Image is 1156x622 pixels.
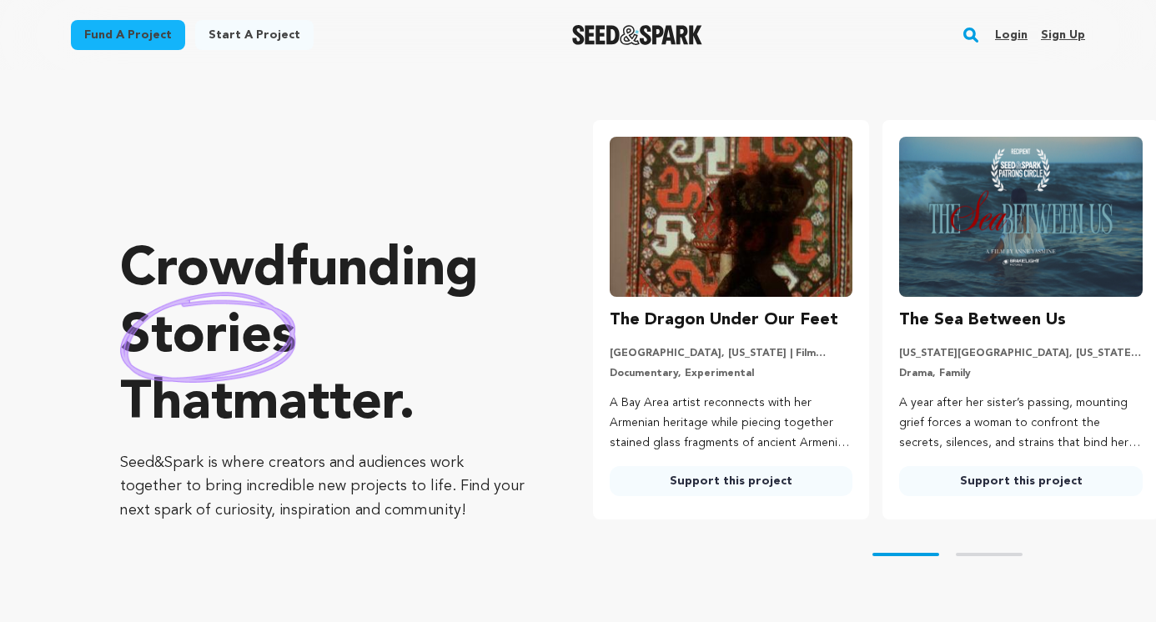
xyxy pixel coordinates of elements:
p: A year after her sister’s passing, mounting grief forces a woman to confront the secrets, silence... [899,394,1143,453]
a: Seed&Spark Homepage [572,25,703,45]
a: Login [995,22,1028,48]
p: [US_STATE][GEOGRAPHIC_DATA], [US_STATE] | Film Short [899,347,1143,360]
a: Support this project [899,466,1143,496]
img: The Dragon Under Our Feet image [610,137,853,297]
a: Sign up [1041,22,1085,48]
p: Documentary, Experimental [610,367,853,380]
p: Seed&Spark is where creators and audiences work together to bring incredible new projects to life... [120,451,526,523]
a: Start a project [195,20,314,50]
a: Fund a project [71,20,185,50]
p: A Bay Area artist reconnects with her Armenian heritage while piecing together stained glass frag... [610,394,853,453]
a: Support this project [610,466,853,496]
p: Drama, Family [899,367,1143,380]
img: hand sketched image [120,292,296,383]
img: The Sea Between Us image [899,137,1143,297]
span: matter [233,378,399,431]
h3: The Dragon Under Our Feet [610,307,838,334]
p: [GEOGRAPHIC_DATA], [US_STATE] | Film Feature [610,347,853,360]
h3: The Sea Between Us [899,307,1066,334]
img: Seed&Spark Logo Dark Mode [572,25,703,45]
p: Crowdfunding that . [120,238,526,438]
